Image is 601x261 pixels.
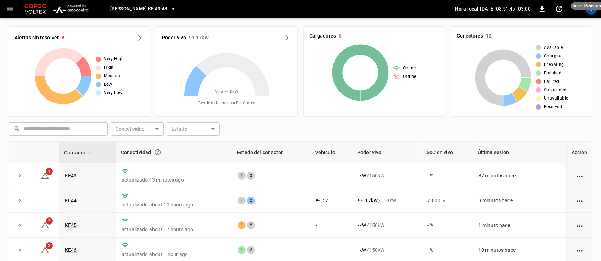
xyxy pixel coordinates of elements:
[473,163,566,188] td: 37 minutos hace
[310,213,352,238] td: -
[422,188,473,213] td: 78.00 %
[15,170,25,181] button: expand row
[575,172,584,179] div: action cell options
[544,103,562,110] span: Reserved
[473,213,566,238] td: 1 minuto hace
[310,142,352,163] th: Vehículo
[62,34,64,42] h6: 8
[65,198,77,203] a: KE44
[122,176,226,183] p: actualizado 13 minutes ago
[104,90,122,97] span: Very Low
[238,221,246,229] div: 1
[480,5,531,12] p: [DATE] 08:51:47 -03:00
[104,56,124,63] span: Very High
[422,163,473,188] td: - %
[189,34,209,42] h6: 99.17 kW
[247,197,255,204] div: 2
[544,44,563,51] span: Available
[133,32,144,44] button: All Alerts
[232,142,310,163] th: Estado del conector
[46,168,53,175] span: 1
[544,61,564,68] span: Preparing
[247,172,255,180] div: 2
[309,32,336,40] h6: Cargadores
[247,221,255,229] div: 2
[198,100,255,107] span: Gestión de carga = Dinámico
[65,247,77,253] a: KE46
[280,32,292,44] button: Energy Overview
[544,87,567,94] span: Suspended
[41,172,49,178] a: 1
[122,226,226,233] p: actualizado about 17 hours ago
[104,64,114,71] span: High
[358,197,416,204] div: / 150 kW
[575,197,584,204] div: action cell options
[104,73,120,80] span: Medium
[486,32,492,40] h6: 12
[403,65,416,72] span: Online
[50,2,92,16] img: ampcontrol.io logo
[575,222,584,229] div: action cell options
[238,172,246,180] div: 1
[238,197,246,204] div: 1
[339,32,342,40] h6: 6
[544,95,568,102] span: Unavailable
[358,222,366,229] p: - kW
[473,188,566,213] td: 9 minutos hace
[544,78,560,85] span: Faulted
[473,142,566,163] th: Última sesión
[422,213,473,238] td: - %
[352,142,422,163] th: Poder vivo
[110,5,167,13] span: [PERSON_NAME] KE 43-48
[162,34,186,42] h6: Poder vivo
[358,172,416,179] div: / 150 kW
[310,163,352,188] td: -
[64,148,95,157] span: Cargador
[151,146,164,159] button: Conexión entre el cargador y nuestro software.
[358,246,416,254] div: / 150 kW
[121,146,227,159] div: Conectividad
[41,247,49,253] a: 2
[358,197,378,204] p: 99.17 kW
[23,2,47,16] img: Customer Logo
[104,81,112,88] span: Low
[457,32,483,40] h6: Conectores
[15,220,25,231] button: expand row
[554,3,565,15] button: set refresh interval
[15,34,59,42] h6: Alertas sin resolver
[65,173,77,178] a: KE43
[316,198,328,203] a: e-157
[15,245,25,255] button: expand row
[122,201,226,208] p: actualizado about 10 hours ago
[46,217,53,225] span: 2
[422,142,473,163] th: SoC en vivo
[107,2,179,16] button: [PERSON_NAME] KE 43-48
[41,222,49,228] a: 2
[46,242,53,249] span: 2
[403,73,416,80] span: Offline
[238,246,246,254] div: 1
[358,222,416,229] div: / 150 kW
[358,172,366,179] p: - kW
[65,222,77,228] a: KE45
[247,246,255,254] div: 2
[544,70,561,77] span: Finished
[566,142,592,163] th: Acción
[358,246,366,254] p: - kW
[544,53,563,60] span: Charging
[122,251,226,258] p: actualizado about 1 hour ago
[575,246,584,254] div: action cell options
[455,5,479,12] p: Hora local
[15,195,25,206] button: expand row
[215,89,239,96] span: Max. 400 kW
